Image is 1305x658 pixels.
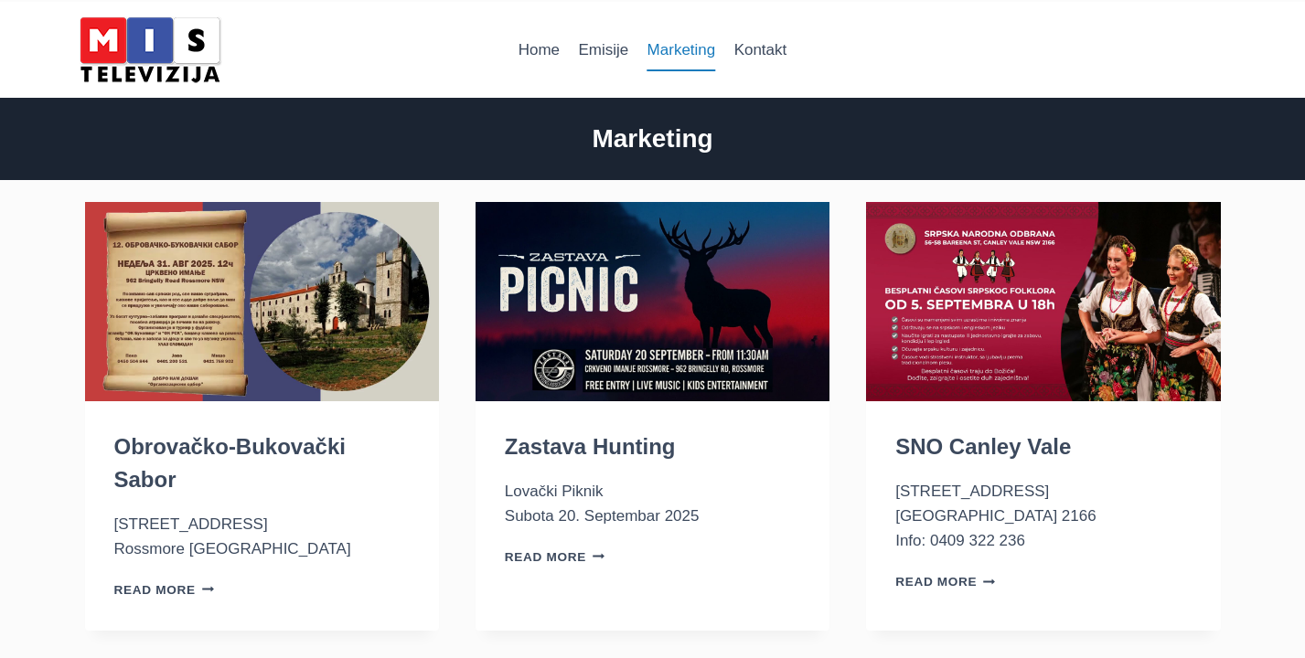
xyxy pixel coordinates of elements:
[114,512,410,561] p: [STREET_ADDRESS] Rossmore [GEOGRAPHIC_DATA]
[866,202,1220,401] img: SNO Canley Vale
[895,575,996,589] a: Read More
[724,28,796,72] a: Kontakt
[114,434,346,492] a: Obrovačko-Bukovački Sabor
[637,28,724,72] a: Marketing
[476,202,829,401] img: Zastava Hunting
[509,28,570,72] a: Home
[505,479,800,528] p: Lovački Piknik Subota 20. Septembar 2025
[114,583,215,597] a: Read More
[505,550,605,564] a: Read More
[505,434,676,459] a: Zastava Hunting
[895,434,1071,459] a: SNO Canley Vale
[509,28,797,72] nav: Primary Navigation
[895,479,1191,554] p: [STREET_ADDRESS] [GEOGRAPHIC_DATA] 2166 Info: 0409 322 236
[72,11,228,89] img: MIS Television
[85,202,439,401] img: Obrovačko-Bukovački Sabor
[85,120,1221,158] h2: Marketing
[569,28,637,72] a: Emisije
